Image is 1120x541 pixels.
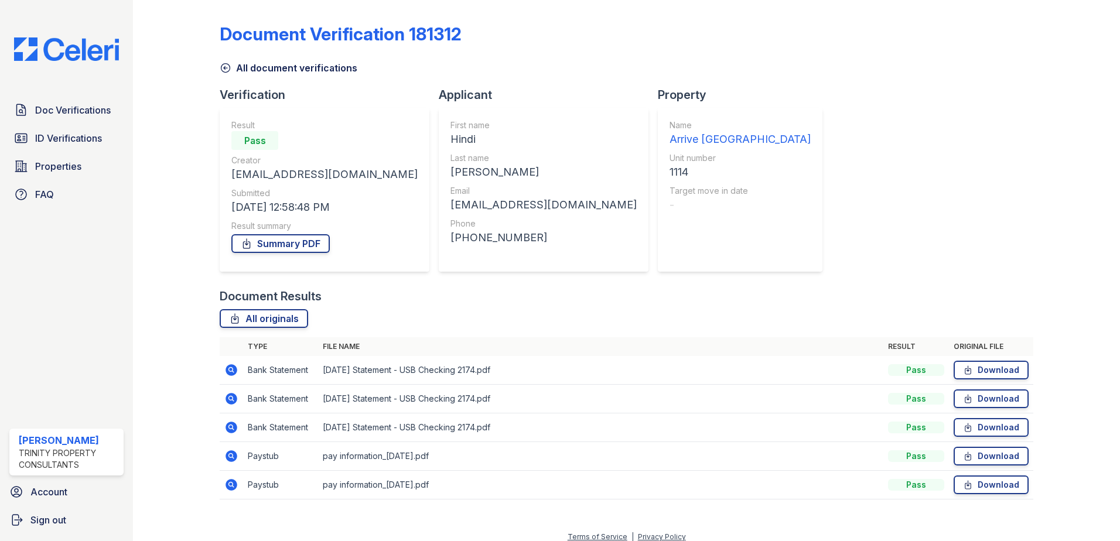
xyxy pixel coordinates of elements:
a: All document verifications [220,61,357,75]
div: Document Results [220,288,322,304]
div: 1114 [670,164,811,180]
a: All originals [220,309,308,328]
span: ID Verifications [35,131,102,145]
a: Doc Verifications [9,98,124,122]
div: Last name [450,152,637,164]
div: [PERSON_NAME] [19,433,119,447]
div: | [631,532,634,541]
td: [DATE] Statement - USB Checking 2174.pdf [318,413,883,442]
td: pay information_[DATE].pdf [318,442,883,471]
div: [EMAIL_ADDRESS][DOMAIN_NAME] [450,197,637,213]
td: Paystub [243,442,318,471]
a: Name Arrive [GEOGRAPHIC_DATA] [670,119,811,148]
div: [EMAIL_ADDRESS][DOMAIN_NAME] [231,166,418,183]
a: Download [954,361,1029,379]
th: Result [883,337,949,356]
td: [DATE] Statement - USB Checking 2174.pdf [318,385,883,413]
a: Account [5,480,128,504]
div: Submitted [231,187,418,199]
div: - [670,197,811,213]
div: Name [670,119,811,131]
div: Pass [888,479,944,491]
div: Unit number [670,152,811,164]
div: Pass [888,422,944,433]
div: Pass [888,450,944,462]
span: Doc Verifications [35,103,111,117]
img: CE_Logo_Blue-a8612792a0a2168367f1c8372b55b34899dd931a85d93a1a3d3e32e68fde9ad4.png [5,37,128,61]
td: Bank Statement [243,413,318,442]
a: Summary PDF [231,234,330,253]
th: Type [243,337,318,356]
td: Bank Statement [243,356,318,385]
div: Result [231,119,418,131]
a: Terms of Service [568,532,627,541]
td: Bank Statement [243,385,318,413]
div: [DATE] 12:58:48 PM [231,199,418,215]
a: Properties [9,155,124,178]
div: Verification [220,87,439,103]
a: Sign out [5,508,128,532]
div: Phone [450,218,637,230]
div: Pass [888,364,944,376]
div: Arrive [GEOGRAPHIC_DATA] [670,131,811,148]
th: Original file [949,337,1033,356]
span: Properties [35,159,81,173]
div: Hindi [450,131,637,148]
a: Download [954,475,1029,494]
div: [PERSON_NAME] [450,164,637,180]
div: Property [658,87,832,103]
a: Download [954,447,1029,465]
div: Pass [231,131,278,150]
div: Creator [231,155,418,166]
div: [PHONE_NUMBER] [450,230,637,246]
a: Download [954,389,1029,408]
div: Document Verification 181312 [220,23,462,44]
span: FAQ [35,187,54,201]
td: pay information_[DATE].pdf [318,471,883,499]
th: File name [318,337,883,356]
div: Pass [888,393,944,405]
a: Privacy Policy [638,532,686,541]
div: First name [450,119,637,131]
span: Account [30,485,67,499]
a: Download [954,418,1029,437]
div: Trinity Property Consultants [19,447,119,471]
div: Applicant [439,87,658,103]
a: ID Verifications [9,126,124,150]
div: Result summary [231,220,418,232]
a: FAQ [9,183,124,206]
span: Sign out [30,513,66,527]
td: Paystub [243,471,318,499]
div: Email [450,185,637,197]
div: Target move in date [670,185,811,197]
td: [DATE] Statement - USB Checking 2174.pdf [318,356,883,385]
